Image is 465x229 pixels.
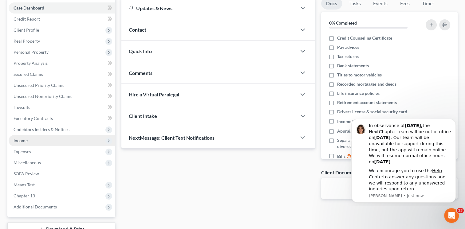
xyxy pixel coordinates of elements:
[129,5,289,11] div: Updates & News
[14,204,57,209] span: Additional Documents
[337,53,359,60] span: Tax returns
[337,109,407,115] span: Drivers license & social security card
[14,27,39,33] span: Client Profile
[9,2,115,14] a: Case Dashboard
[9,102,115,113] a: Lawsuits
[14,94,72,99] span: Unsecured Nonpriority Claims
[14,116,53,121] span: Executory Contracts
[14,149,31,154] span: Expenses
[337,99,397,106] span: Retirement account statements
[14,83,64,88] span: Unsecured Priority Claims
[9,58,115,69] a: Property Analysis
[326,183,453,189] p: No client documents yet.
[14,49,49,55] span: Personal Property
[457,208,464,213] span: 13
[14,138,28,143] span: Income
[337,81,396,87] span: Recorded mortgages and deeds
[337,63,369,69] span: Bank statements
[337,137,418,149] span: Separation agreements or decrees of divorces
[337,153,345,159] span: Bills
[14,193,35,198] span: Chapter 13
[337,128,371,134] span: Appraisal reports
[14,160,41,165] span: Miscellaneous
[14,38,40,44] span: Real Property
[14,5,44,10] span: Case Dashboard
[9,69,115,80] a: Secured Claims
[14,60,48,66] span: Property Analysis
[9,14,115,25] a: Credit Report
[9,80,115,91] a: Unsecured Priority Claims
[337,35,392,41] span: Credit Counseling Certificate
[444,208,459,223] iframe: Intercom live chat
[14,171,39,176] span: SOFA Review
[337,44,359,50] span: Pay advices
[329,20,357,25] strong: 0% Completed
[9,168,115,179] a: SOFA Review
[129,48,152,54] span: Quick Info
[129,27,146,33] span: Contact
[129,135,215,141] span: NextMessage: Client Text Notifications
[129,113,157,119] span: Client Intake
[337,72,382,78] span: Titles to motor vehicles
[342,114,465,206] iframe: Intercom notifications message
[9,91,115,102] a: Unsecured Nonpriority Claims
[14,182,35,187] span: Means Test
[321,169,361,176] div: Client Documents
[14,72,43,77] span: Secured Claims
[129,91,179,97] span: Hire a Virtual Paralegal
[9,113,115,124] a: Executory Contracts
[14,105,30,110] span: Lawsuits
[129,70,152,76] span: Comments
[337,90,380,96] span: Life insurance policies
[14,127,69,132] span: Codebtors Insiders & Notices
[14,16,40,21] span: Credit Report
[337,118,374,125] span: Income Documents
